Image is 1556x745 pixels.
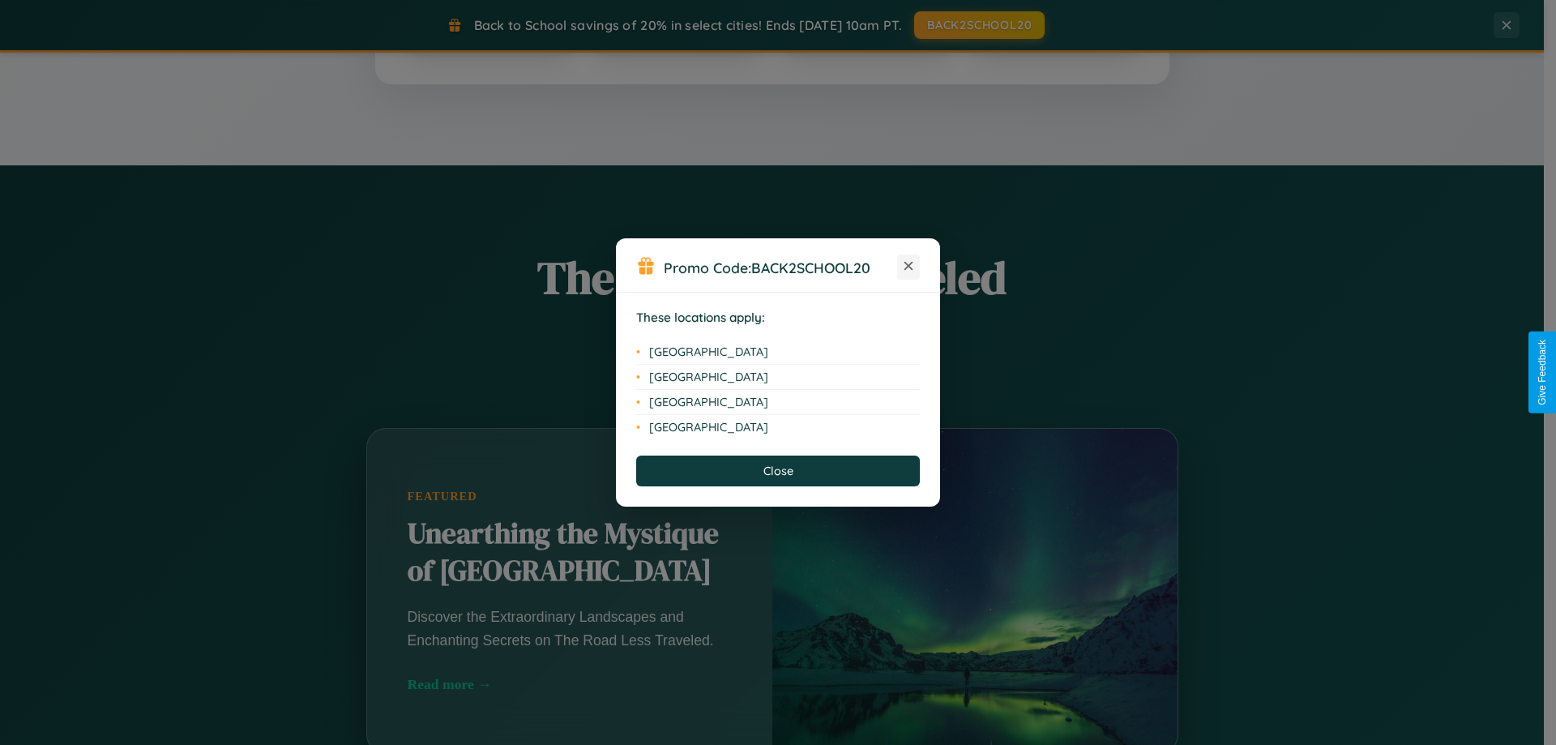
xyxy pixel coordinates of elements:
li: [GEOGRAPHIC_DATA] [636,365,920,390]
strong: These locations apply: [636,310,765,325]
li: [GEOGRAPHIC_DATA] [636,340,920,365]
li: [GEOGRAPHIC_DATA] [636,390,920,415]
b: BACK2SCHOOL20 [751,259,870,276]
li: [GEOGRAPHIC_DATA] [636,415,920,439]
div: Give Feedback [1537,340,1548,405]
h3: Promo Code: [664,259,897,276]
button: Close [636,456,920,486]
